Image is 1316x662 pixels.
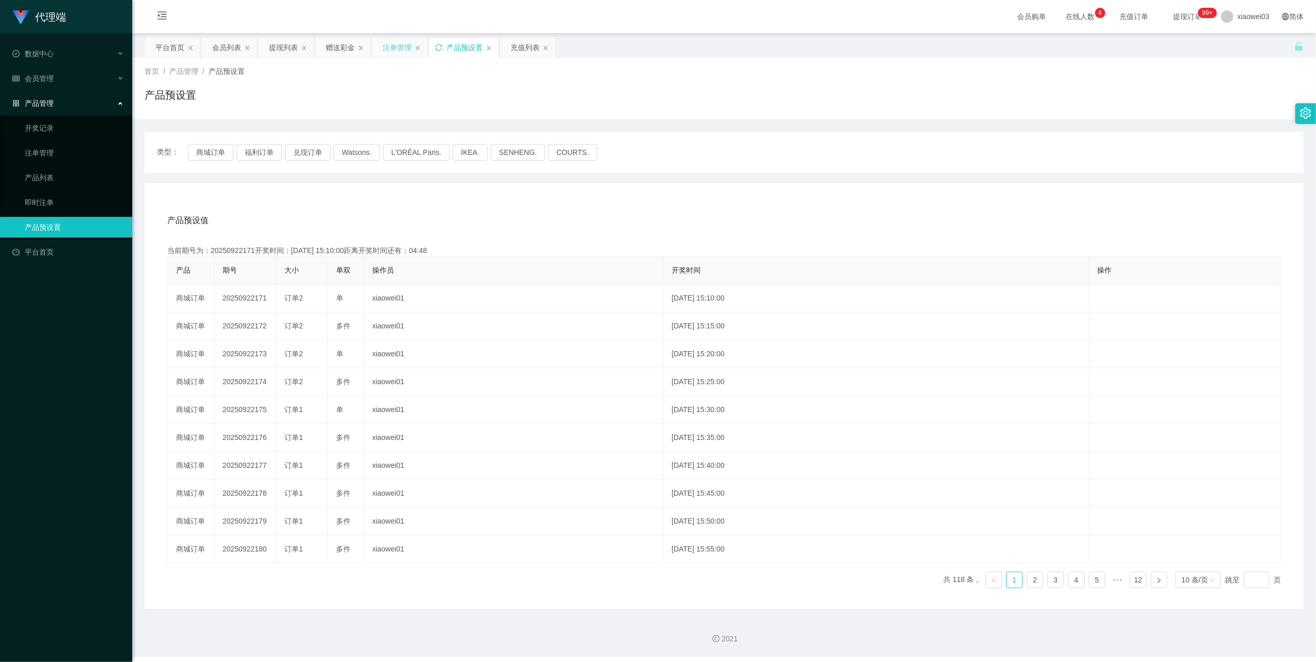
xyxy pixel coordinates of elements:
[214,452,276,480] td: 20250922177
[663,480,1089,508] td: [DATE] 15:45:00
[25,217,124,238] a: 产品预设置
[12,12,66,21] a: 代理端
[209,67,245,75] span: 产品预设置
[336,294,343,302] span: 单
[1294,42,1304,51] i: 图标: unlock
[214,480,276,508] td: 20250922178
[712,635,720,642] i: 图标: copyright
[358,45,364,51] i: 图标: close
[336,461,351,469] span: 多件
[35,1,66,34] h1: 代理端
[1115,13,1154,20] span: 充值订单
[214,508,276,535] td: 20250922179
[435,44,442,51] i: 图标: sync
[12,75,20,82] i: 图标: table
[214,340,276,368] td: 20250922173
[1300,107,1311,119] i: 图标: setting
[663,452,1089,480] td: [DATE] 15:40:00
[336,266,351,274] span: 单双
[214,396,276,424] td: 20250922175
[364,480,663,508] td: xiaowei01
[1068,572,1085,588] li: 4
[12,100,20,107] i: 图标: appstore-o
[1095,8,1105,18] sup: 4
[1198,8,1217,18] sup: 1201
[364,340,663,368] td: xiaowei01
[663,312,1089,340] td: [DATE] 15:15:00
[1209,577,1215,584] i: 图标: down
[1089,572,1105,588] a: 5
[168,452,214,480] td: 商城订单
[214,424,276,452] td: 20250922176
[168,396,214,424] td: 商城订单
[1069,572,1084,588] a: 4
[168,368,214,396] td: 商城订单
[1027,572,1043,588] a: 2
[364,368,663,396] td: xiaowei01
[364,452,663,480] td: xiaowei01
[383,38,411,57] div: 注单管理
[12,10,29,25] img: logo.9652507e.png
[284,294,303,302] span: 订单2
[167,245,1281,256] div: 当前期号为：20250922171开奖时间：[DATE] 15:10:00距离开奖时间还有：04:48
[334,144,380,161] button: Watsons.
[986,572,1002,588] li: 上一页
[1098,8,1102,18] p: 4
[168,480,214,508] td: 商城订单
[1151,572,1167,588] li: 下一页
[168,285,214,312] td: 商城订单
[285,144,330,161] button: 兑现订单
[663,285,1089,312] td: [DATE] 15:10:00
[1182,572,1208,588] div: 10 条/页
[1007,572,1022,588] a: 1
[145,1,180,34] i: 图标: menu-fold
[1048,572,1064,588] li: 3
[447,38,483,57] div: 产品预设置
[663,396,1089,424] td: [DATE] 15:30:00
[548,144,597,161] button: COURTS.
[12,99,54,107] span: 产品管理
[301,45,307,51] i: 图标: close
[12,74,54,83] span: 会员管理
[284,545,303,553] span: 订单1
[1225,572,1281,588] div: 跳至 页
[1061,13,1100,20] span: 在线人数
[364,312,663,340] td: xiaowei01
[326,38,355,57] div: 赠送彩金
[991,577,997,584] i: 图标: left
[336,545,351,553] span: 多件
[336,350,343,358] span: 单
[284,433,303,442] span: 订单1
[284,489,303,497] span: 订单1
[145,67,159,75] span: 首页
[12,50,20,57] i: 图标: check-circle-o
[284,405,303,414] span: 订单1
[663,508,1089,535] td: [DATE] 15:50:00
[284,322,303,330] span: 订单2
[168,508,214,535] td: 商城订单
[663,340,1089,368] td: [DATE] 15:20:00
[944,572,981,588] li: 共 118 条，
[12,242,124,262] a: 图标: dashboard平台首页
[364,508,663,535] td: xiaowei01
[167,214,209,227] span: 产品预设值
[202,67,204,75] span: /
[336,433,351,442] span: 多件
[1156,577,1162,584] i: 图标: right
[187,45,194,51] i: 图标: close
[236,144,282,161] button: 福利订单
[364,396,663,424] td: xiaowei01
[214,368,276,396] td: 20250922174
[163,67,165,75] span: /
[155,38,184,57] div: 平台首页
[336,489,351,497] span: 多件
[663,424,1089,452] td: [DATE] 15:35:00
[169,67,198,75] span: 产品管理
[168,535,214,563] td: 商城订单
[1130,572,1147,588] li: 12
[284,377,303,386] span: 订单2
[336,405,343,414] span: 单
[1282,13,1289,20] i: 图标: global
[383,144,450,161] button: L'ORÉAL Paris.
[12,50,54,58] span: 数据中心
